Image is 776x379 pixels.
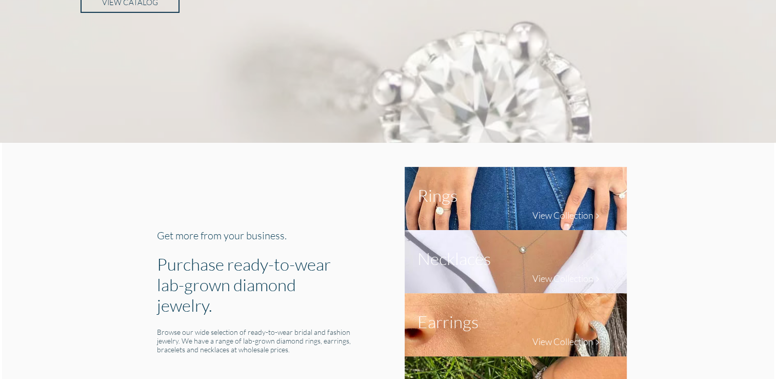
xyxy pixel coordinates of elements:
iframe: Drift Widget Chat Window [565,221,770,334]
img: collection-arrow [593,212,601,220]
h1: Purchase ready-to-wear lab-grown diamond jewelry. [157,254,354,315]
h1: Rings [417,185,457,205]
iframe: Drift Widget Chat Controller [725,328,764,367]
h4: View Collection [532,273,593,284]
h3: Get more from your business. [157,229,354,241]
h1: Earrings [417,311,479,332]
img: ring-collection [405,167,627,230]
h4: View Collection [532,336,593,347]
h4: View Collection [532,210,593,221]
img: collection-arrow [593,338,601,346]
h6: Browse our wide selection of ready-to-wear bridal and fashion jewelry. We have a range of lab-gro... [157,328,354,354]
img: earrings-collection [405,293,627,356]
h1: Necklaces [417,248,491,269]
img: necklaces-collection [405,230,627,293]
